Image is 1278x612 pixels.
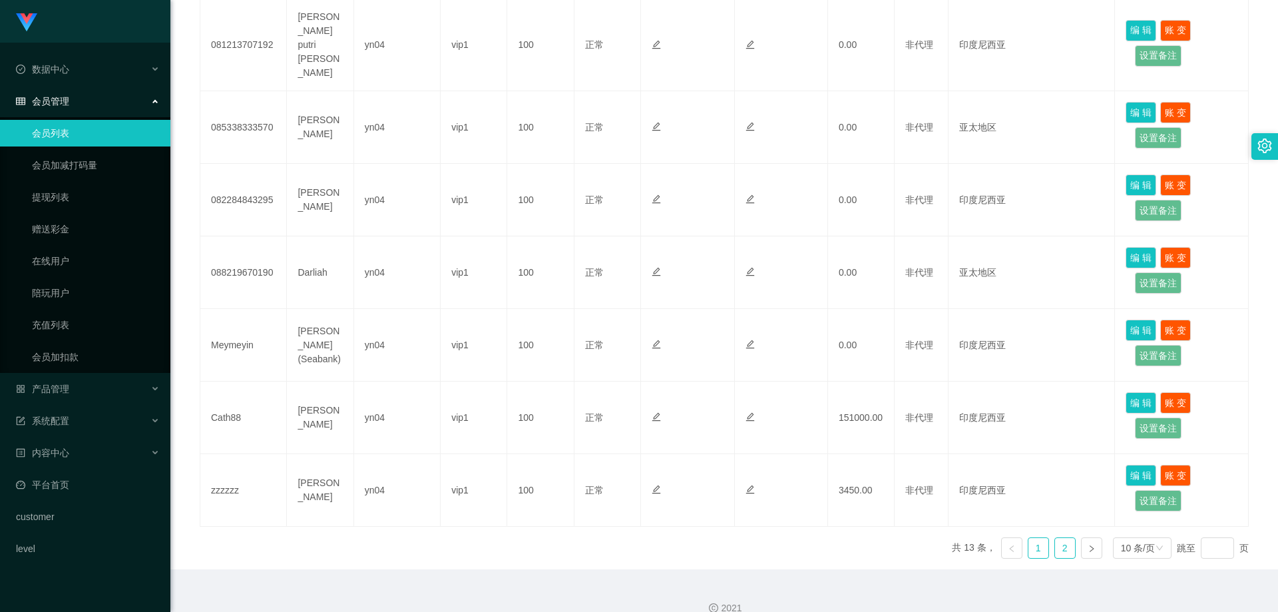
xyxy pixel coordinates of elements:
li: 上一页 [1001,537,1022,559]
i: 图标: edit [652,485,661,494]
span: 正常 [585,412,604,423]
i: 图标: edit [745,40,755,49]
td: yn04 [354,164,441,236]
button: 设置备注 [1135,45,1181,67]
td: 亚太地区 [949,91,1116,164]
td: 100 [507,164,574,236]
button: 账 变 [1160,247,1191,268]
li: 2 [1054,537,1076,559]
button: 账 变 [1160,392,1191,414]
a: level [16,535,160,562]
i: 图标: down [1156,544,1164,553]
i: 图标: edit [652,340,661,349]
li: 共 13 条， [952,537,995,559]
td: 100 [507,91,574,164]
td: zzzzzz [200,454,287,527]
button: 设置备注 [1135,200,1181,221]
a: 提现列表 [32,184,160,210]
span: 会员管理 [16,96,69,107]
i: 图标: left [1008,545,1016,553]
td: Meymeyin [200,309,287,382]
span: 正常 [585,340,604,350]
button: 设置备注 [1135,272,1181,294]
td: [PERSON_NAME] [287,91,353,164]
td: vip1 [441,91,507,164]
li: 1 [1028,537,1049,559]
td: Darliah [287,236,353,309]
i: 图标: edit [745,194,755,204]
div: 跳至 页 [1177,537,1249,559]
td: 100 [507,309,574,382]
span: 系统配置 [16,416,69,426]
td: 0.00 [828,236,895,309]
i: 图标: edit [745,122,755,131]
img: logo.9652507e.png [16,13,37,32]
i: 图标: profile [16,448,25,458]
td: 亚太地区 [949,236,1116,309]
td: vip1 [441,164,507,236]
a: 会员列表 [32,120,160,147]
span: 非代理 [905,267,933,278]
i: 图标: edit [652,40,661,49]
i: 图标: check-circle-o [16,65,25,74]
a: 2 [1055,538,1075,558]
span: 非代理 [905,485,933,495]
td: [PERSON_NAME] (Seabank) [287,309,353,382]
td: yn04 [354,236,441,309]
span: 非代理 [905,122,933,133]
button: 设置备注 [1135,418,1181,439]
a: 赠送彩金 [32,216,160,242]
i: 图标: edit [652,194,661,204]
td: 印度尼西亚 [949,309,1116,382]
button: 编 辑 [1126,320,1156,341]
button: 编 辑 [1126,392,1156,414]
button: 账 变 [1160,174,1191,196]
a: 会员加减打码量 [32,152,160,178]
span: 产品管理 [16,384,69,394]
td: yn04 [354,382,441,454]
i: 图标: setting [1257,139,1272,153]
td: vip1 [441,454,507,527]
td: yn04 [354,309,441,382]
button: 编 辑 [1126,465,1156,486]
span: 内容中心 [16,448,69,458]
td: 3450.00 [828,454,895,527]
button: 账 变 [1160,320,1191,341]
span: 非代理 [905,340,933,350]
span: 非代理 [905,412,933,423]
button: 设置备注 [1135,490,1181,511]
a: 图标: dashboard平台首页 [16,471,160,498]
span: 正常 [585,267,604,278]
td: 088219670190 [200,236,287,309]
td: Cath88 [200,382,287,454]
button: 编 辑 [1126,20,1156,41]
a: customer [16,503,160,530]
td: yn04 [354,91,441,164]
button: 编 辑 [1126,247,1156,268]
a: 在线用户 [32,248,160,274]
td: [PERSON_NAME] [287,454,353,527]
span: 正常 [585,122,604,133]
span: 正常 [585,39,604,50]
td: 100 [507,236,574,309]
a: 充值列表 [32,312,160,338]
a: 陪玩用户 [32,280,160,306]
i: 图标: form [16,416,25,426]
i: 图标: table [16,97,25,106]
button: 设置备注 [1135,127,1181,149]
span: 数据中心 [16,64,69,75]
div: 10 条/页 [1121,538,1155,558]
td: 082284843295 [200,164,287,236]
i: 图标: edit [745,412,755,422]
td: 151000.00 [828,382,895,454]
button: 编 辑 [1126,174,1156,196]
td: 0.00 [828,164,895,236]
i: 图标: edit [745,485,755,494]
i: 图标: edit [745,340,755,349]
td: [PERSON_NAME] [287,164,353,236]
i: 图标: right [1088,545,1096,553]
span: 正常 [585,485,604,495]
td: 印度尼西亚 [949,382,1116,454]
td: 0.00 [828,309,895,382]
td: vip1 [441,309,507,382]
